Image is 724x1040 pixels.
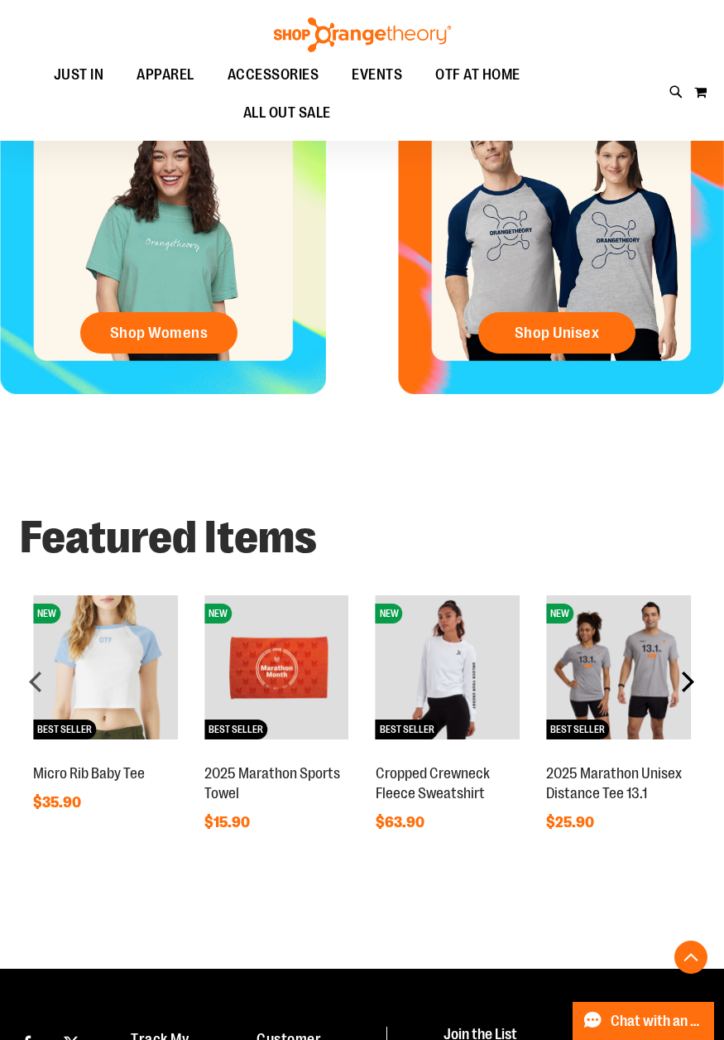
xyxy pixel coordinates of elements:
img: Shop Orangetheory [271,17,453,52]
span: Shop Unisex [515,324,600,342]
span: $35.90 [33,794,84,811]
span: Shop Womens [110,324,209,342]
span: OTF AT HOME [435,56,520,94]
span: Chat with an Expert [611,1014,704,1029]
a: 2025 Marathon Sports Towel [204,765,340,802]
button: Back To Top [674,941,707,974]
span: ALL OUT SALE [243,94,331,132]
a: Micro Rib Baby TeeNEWBEST SELLER [33,747,178,760]
button: Chat with an Expert [573,1002,715,1040]
span: BEST SELLER [376,720,439,739]
span: BEST SELLER [204,720,267,739]
span: BEST SELLER [33,720,96,739]
span: JUST IN [54,56,104,94]
strong: Featured Items [20,512,317,563]
img: Cropped Crewneck Fleece Sweatshirt [376,595,520,740]
span: NEW [546,604,573,624]
img: 2025 Marathon Sports Towel [204,595,349,740]
a: 2025 Marathon Unisex Distance Tee 13.1NEWBEST SELLER [546,747,691,760]
a: Cropped Crewneck Fleece SweatshirtNEWBEST SELLER [376,747,520,760]
span: $15.90 [204,814,252,831]
span: NEW [33,604,60,624]
a: Shop Womens [80,312,237,354]
span: $63.90 [376,814,427,831]
a: Micro Rib Baby Tee [33,765,145,782]
div: prev [20,665,53,698]
span: $25.90 [546,814,597,831]
span: BEST SELLER [546,720,609,739]
div: next [671,665,704,698]
span: EVENTS [352,56,402,94]
a: 2025 Marathon Sports TowelNEWBEST SELLER [204,747,349,760]
a: 2025 Marathon Unisex Distance Tee 13.1 [546,765,682,802]
a: Cropped Crewneck Fleece Sweatshirt [376,765,490,802]
img: Micro Rib Baby Tee [33,595,178,740]
span: NEW [204,604,232,624]
span: ACCESSORIES [228,56,319,94]
img: 2025 Marathon Unisex Distance Tee 13.1 [546,595,691,740]
span: NEW [376,604,403,624]
a: Shop Unisex [478,312,635,354]
span: APPAREL [137,56,194,94]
